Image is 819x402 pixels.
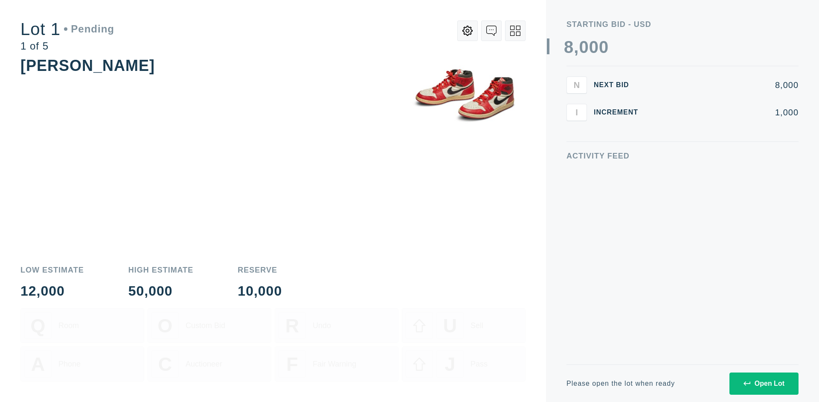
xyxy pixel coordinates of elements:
div: Starting Bid - USD [566,21,799,28]
button: Open Lot [729,373,799,395]
div: Reserve [238,266,282,274]
div: Pending [64,24,114,34]
span: I [575,107,578,117]
div: 1,000 [652,108,799,117]
div: 8,000 [652,81,799,89]
div: 10,000 [238,284,282,298]
div: [PERSON_NAME] [20,57,155,74]
div: , [574,38,579,209]
div: Next Bid [594,82,645,88]
div: High Estimate [128,266,194,274]
div: 0 [589,38,599,56]
div: 12,000 [20,284,84,298]
div: 50,000 [128,284,194,298]
div: Lot 1 [20,21,114,38]
div: 0 [579,38,589,56]
div: Please open the lot when ready [566,380,675,387]
div: 8 [564,38,574,56]
button: N [566,76,587,94]
div: Low Estimate [20,266,84,274]
div: Increment [594,109,645,116]
button: I [566,104,587,121]
div: Open Lot [743,380,784,387]
div: 0 [599,38,609,56]
div: Activity Feed [566,152,799,160]
span: N [574,80,580,90]
div: 1 of 5 [20,41,114,51]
